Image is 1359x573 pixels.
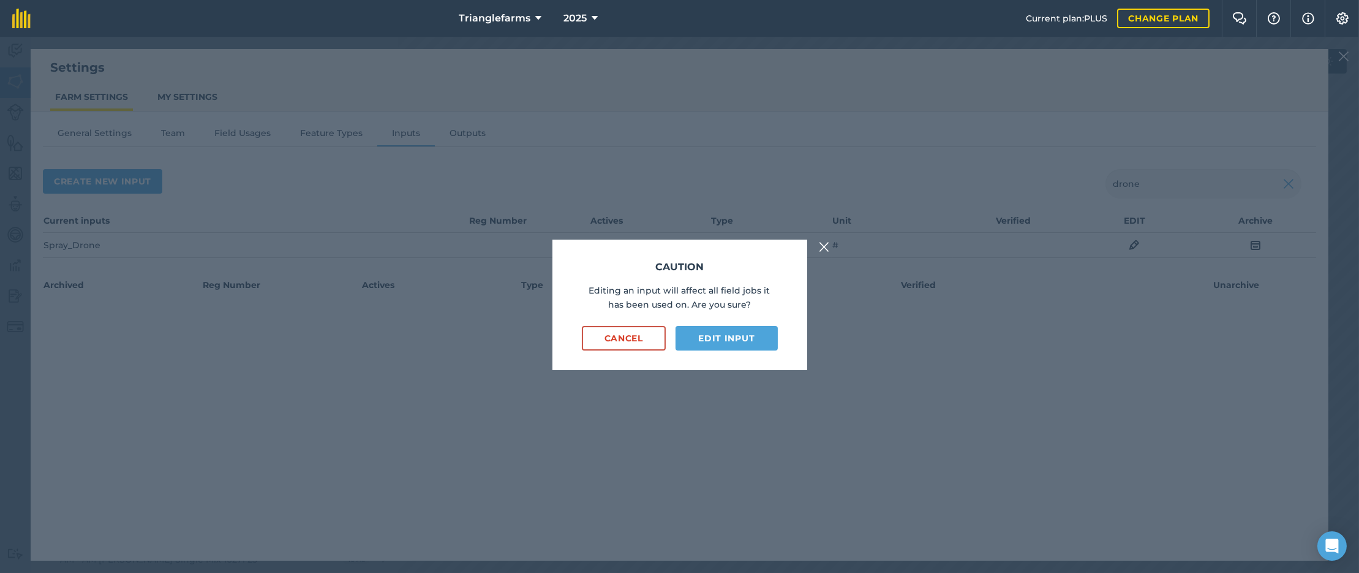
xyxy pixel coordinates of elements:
[1335,12,1350,25] img: A cog icon
[582,259,778,275] h3: Caution
[1317,531,1347,561] div: Open Intercom Messenger
[1026,12,1107,25] span: Current plan : PLUS
[1302,11,1314,26] img: svg+xml;base64,PHN2ZyB4bWxucz0iaHR0cDovL3d3dy53My5vcmcvMjAwMC9zdmciIHdpZHRoPSIxNyIgaGVpZ2h0PSIxNy...
[459,11,530,26] span: Trianglefarms
[1267,12,1281,25] img: A question mark icon
[12,9,31,28] img: fieldmargin Logo
[819,240,830,254] img: svg+xml;base64,PHN2ZyB4bWxucz0iaHR0cDovL3d3dy53My5vcmcvMjAwMC9zdmciIHdpZHRoPSIyMiIgaGVpZ2h0PSIzMC...
[563,11,587,26] span: 2025
[1117,9,1210,28] a: Change plan
[582,326,666,351] button: Cancel
[582,284,778,311] p: Editing an input will affect all field jobs it has been used on. Are you sure?
[676,326,777,351] button: Edit input
[1232,12,1247,25] img: Two speech bubbles overlapping with the left bubble in the forefront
